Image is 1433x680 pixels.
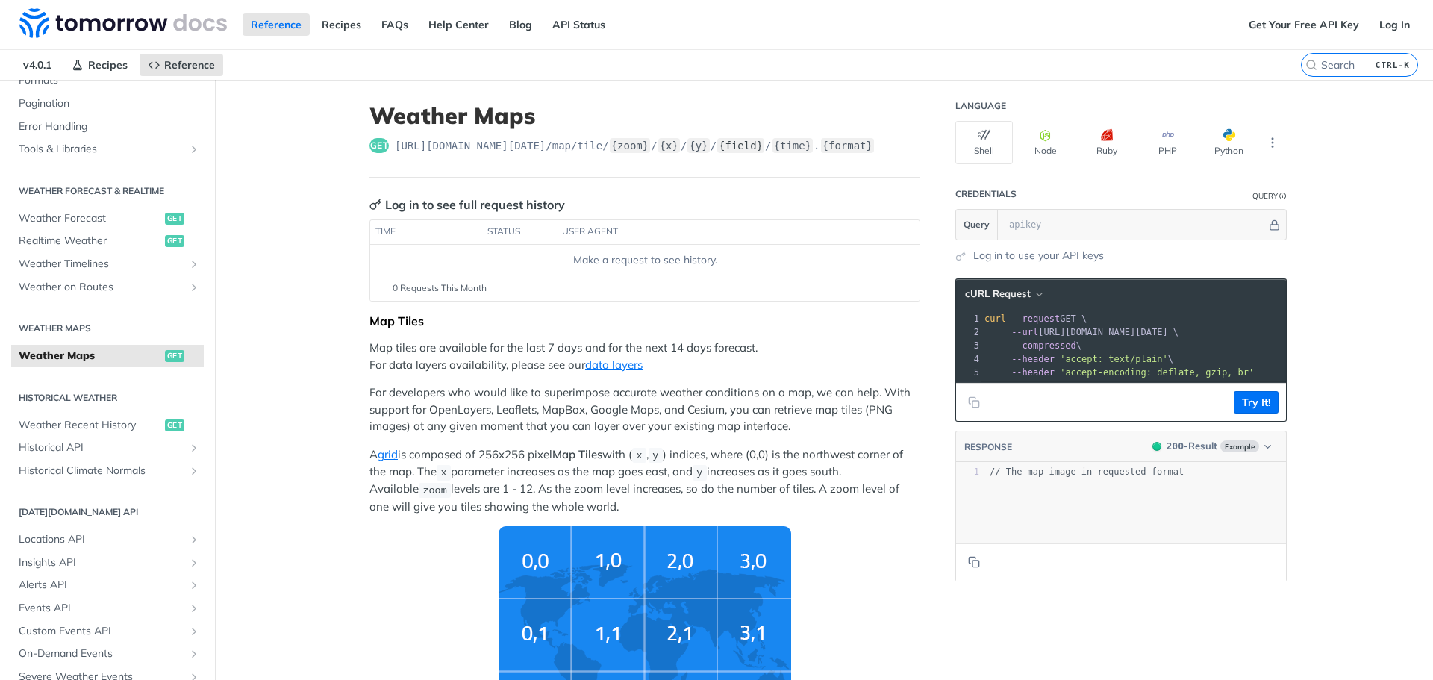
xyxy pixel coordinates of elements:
span: Weather Timelines [19,257,184,272]
span: curl [984,314,1006,324]
span: --compressed [1011,340,1076,351]
span: x [636,450,642,461]
svg: More ellipsis [1266,136,1279,149]
div: Language [955,100,1006,112]
button: Show subpages for Locations API [188,534,200,546]
div: 3 [956,339,981,352]
kbd: CTRL-K [1372,57,1414,72]
a: On-Demand EventsShow subpages for On-Demand Events [11,643,204,665]
span: 'accept-encoding: deflate, gzip, br' [1060,367,1254,378]
img: Tomorrow.io Weather API Docs [19,8,227,38]
a: Tools & LibrariesShow subpages for Tools & Libraries [11,138,204,160]
label: {time} [772,138,814,153]
span: Insights API [19,555,184,570]
a: grid [378,447,398,461]
label: {format} [821,138,874,153]
span: 0 Requests This Month [393,281,487,295]
button: Show subpages for Weather on Routes [188,281,200,293]
a: Locations APIShow subpages for Locations API [11,528,204,551]
a: data layers [585,358,643,372]
span: Locations API [19,532,184,547]
span: --url [1011,327,1038,337]
button: cURL Request [960,287,1047,302]
button: Node [1017,121,1074,164]
a: Log In [1371,13,1418,36]
span: Realtime Weather [19,234,161,249]
a: Reference [243,13,310,36]
div: Log in to see full request history [369,196,565,213]
a: Recipes [313,13,369,36]
th: time [370,220,482,244]
th: user agent [557,220,890,244]
span: [URL][DOMAIN_NAME][DATE] \ [984,327,1178,337]
span: On-Demand Events [19,646,184,661]
span: get [165,235,184,247]
span: 'accept: text/plain' [1060,354,1168,364]
a: Reference [140,54,223,76]
a: Help Center [420,13,497,36]
button: More Languages [1261,131,1284,154]
span: Historical API [19,440,184,455]
span: Pagination [19,96,200,111]
button: Hide [1267,217,1282,232]
span: GET \ [984,314,1087,324]
button: Copy to clipboard [964,551,984,573]
h2: Weather Forecast & realtime [11,184,204,198]
a: Weather TimelinesShow subpages for Weather Timelines [11,253,204,275]
span: Recipes [88,58,128,72]
th: status [482,220,557,244]
label: {x} [658,138,680,153]
span: get [165,213,184,225]
a: Get Your Free API Key [1240,13,1367,36]
p: For developers who would like to superimpose accurate weather conditions on a map, we can help. W... [369,384,920,435]
a: FAQs [373,13,416,36]
span: Weather Recent History [19,418,161,433]
div: Make a request to see history. [376,252,914,268]
div: 4 [956,352,981,366]
input: apikey [1002,210,1267,240]
button: Ruby [1078,121,1135,164]
div: 1 [956,466,979,478]
button: Show subpages for Weather Timelines [188,258,200,270]
a: Events APIShow subpages for Events API [11,597,204,620]
p: A is composed of 256x256 pixel with ( , ) indices, where (0,0) is the northwest corner of the map... [369,446,920,515]
a: Formats [11,69,204,92]
span: Weather Maps [19,349,161,364]
label: {y} [687,138,709,153]
a: Custom Events APIShow subpages for Custom Events API [11,620,204,643]
a: Historical Climate NormalsShow subpages for Historical Climate Normals [11,460,204,482]
span: cURL Request [965,287,1031,300]
svg: Key [369,199,381,210]
span: Tools & Libraries [19,142,184,157]
a: Weather on RoutesShow subpages for Weather on Routes [11,276,204,299]
button: Show subpages for Events API [188,602,200,614]
a: Blog [501,13,540,36]
button: Copy to clipboard [964,391,984,414]
span: \ [984,354,1173,364]
span: https://api.tomorrow.io/v4/map/tile/{zoom}/{x}/{y}/{field}/{time}.{format} [395,138,875,153]
span: 200 [1167,440,1184,452]
div: Map Tiles [369,314,920,328]
span: Example [1220,440,1259,452]
span: Alerts API [19,578,184,593]
button: Query [956,210,998,240]
button: Show subpages for Alerts API [188,579,200,591]
span: Error Handling [19,119,200,134]
button: PHP [1139,121,1196,164]
span: zoom [422,484,446,496]
svg: Search [1305,59,1317,71]
span: get [165,419,184,431]
span: // The map image in requested format [990,467,1184,477]
a: Insights APIShow subpages for Insights API [11,552,204,574]
a: Alerts APIShow subpages for Alerts API [11,574,204,596]
button: Show subpages for Historical Climate Normals [188,465,200,477]
h2: Historical Weather [11,391,204,405]
i: Information [1279,193,1287,200]
h1: Weather Maps [369,102,920,129]
a: API Status [544,13,614,36]
div: 2 [956,325,981,339]
button: Python [1200,121,1258,164]
p: Map tiles are available for the last 7 days and for the next 14 days forecast. For data layers av... [369,340,920,373]
div: - Result [1167,439,1217,454]
span: Weather Forecast [19,211,161,226]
